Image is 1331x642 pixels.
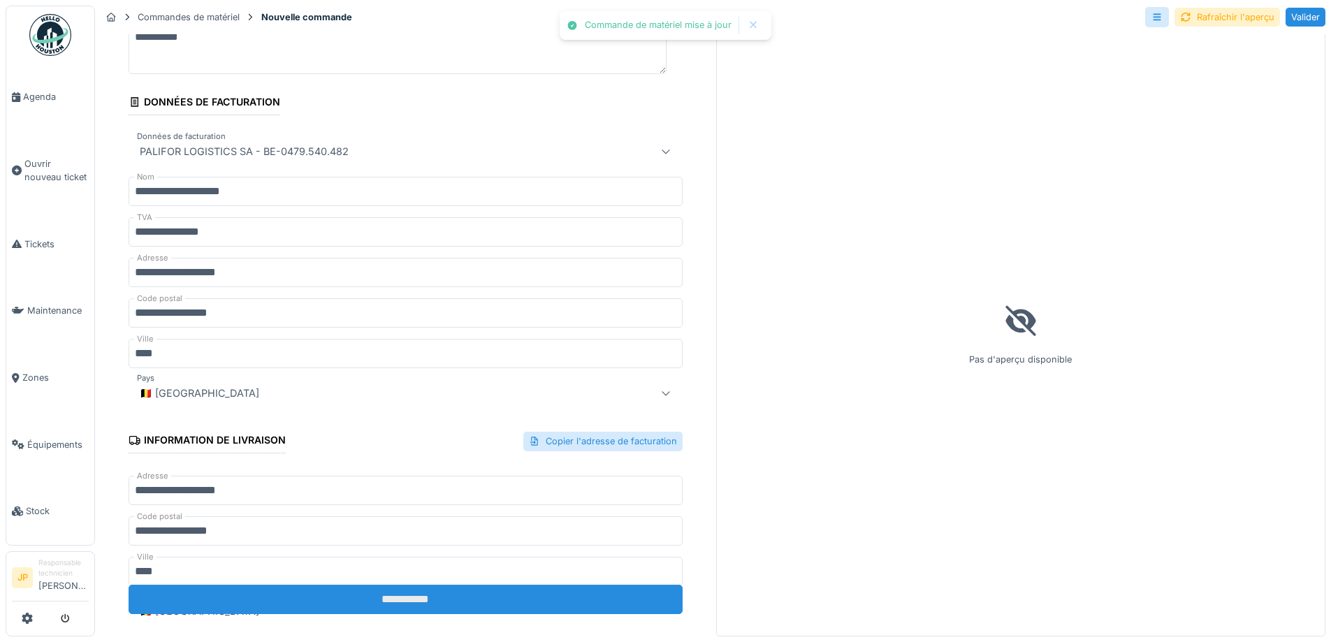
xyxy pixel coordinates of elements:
[134,372,157,384] label: Pays
[6,277,94,344] a: Maintenance
[134,252,171,264] label: Adresse
[134,143,354,160] div: PALIFOR LOGISTICS SA - BE-0479.540.482
[134,470,171,482] label: Adresse
[134,333,157,345] label: Ville
[585,20,732,31] div: Commande de matériel mise à jour
[23,90,89,103] span: Agenda
[134,171,157,183] label: Nom
[6,411,94,479] a: Équipements
[716,31,1326,636] div: Pas d'aperçu disponible
[12,557,89,601] a: JP Responsable technicien[PERSON_NAME]
[38,557,89,579] div: Responsable technicien
[22,371,89,384] span: Zones
[134,212,155,224] label: TVA
[129,430,286,453] div: Information de livraison
[134,511,185,523] label: Code postal
[134,385,265,402] div: 🇧🇪 [GEOGRAPHIC_DATA]
[134,551,157,563] label: Ville
[6,131,94,211] a: Ouvrir nouveau ticket
[134,293,185,305] label: Code postal
[1174,8,1280,27] div: Rafraîchir l'aperçu
[27,438,89,451] span: Équipements
[256,10,358,24] strong: Nouvelle commande
[6,64,94,131] a: Agenda
[6,344,94,411] a: Zones
[1286,8,1325,27] div: Valider
[523,432,683,451] div: Copier l'adresse de facturation
[6,478,94,545] a: Stock
[138,10,240,24] div: Commandes de matériel
[6,211,94,278] a: Tickets
[29,14,71,56] img: Badge_color-CXgf-gQk.svg
[27,304,89,317] span: Maintenance
[26,504,89,518] span: Stock
[134,131,228,143] label: Données de facturation
[129,92,280,115] div: Données de facturation
[12,567,33,588] li: JP
[38,557,89,598] li: [PERSON_NAME]
[24,157,89,184] span: Ouvrir nouveau ticket
[24,238,89,251] span: Tickets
